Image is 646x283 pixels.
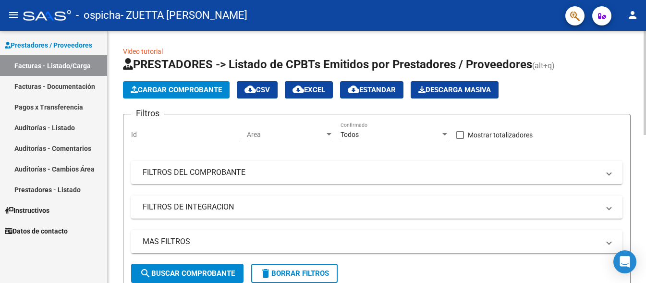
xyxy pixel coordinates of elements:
[285,81,333,98] button: EXCEL
[348,84,359,95] mat-icon: cloud_download
[143,202,599,212] mat-panel-title: FILTROS DE INTEGRACION
[131,86,222,94] span: Cargar Comprobante
[627,9,638,21] mat-icon: person
[260,268,271,279] mat-icon: delete
[76,5,121,26] span: - ospicha
[237,81,278,98] button: CSV
[5,205,49,216] span: Instructivos
[123,48,163,55] a: Video tutorial
[260,269,329,278] span: Borrar Filtros
[340,81,403,98] button: Estandar
[468,129,533,141] span: Mostrar totalizadores
[140,269,235,278] span: Buscar Comprobante
[293,86,325,94] span: EXCEL
[244,86,270,94] span: CSV
[140,268,151,279] mat-icon: search
[532,61,555,70] span: (alt+q)
[247,131,325,139] span: Area
[341,131,359,138] span: Todos
[143,167,599,178] mat-panel-title: FILTROS DEL COMPROBANTE
[411,81,499,98] app-download-masive: Descarga masiva de comprobantes (adjuntos)
[5,226,68,236] span: Datos de contacto
[123,58,532,71] span: PRESTADORES -> Listado de CPBTs Emitidos por Prestadores / Proveedores
[143,236,599,247] mat-panel-title: MAS FILTROS
[131,264,244,283] button: Buscar Comprobante
[418,86,491,94] span: Descarga Masiva
[123,81,230,98] button: Cargar Comprobante
[121,5,247,26] span: - ZUETTA [PERSON_NAME]
[8,9,19,21] mat-icon: menu
[293,84,304,95] mat-icon: cloud_download
[411,81,499,98] button: Descarga Masiva
[251,264,338,283] button: Borrar Filtros
[131,230,622,253] mat-expansion-panel-header: MAS FILTROS
[131,107,164,120] h3: Filtros
[131,196,622,219] mat-expansion-panel-header: FILTROS DE INTEGRACION
[244,84,256,95] mat-icon: cloud_download
[131,161,622,184] mat-expansion-panel-header: FILTROS DEL COMPROBANTE
[613,250,636,273] div: Open Intercom Messenger
[348,86,396,94] span: Estandar
[5,40,92,50] span: Prestadores / Proveedores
